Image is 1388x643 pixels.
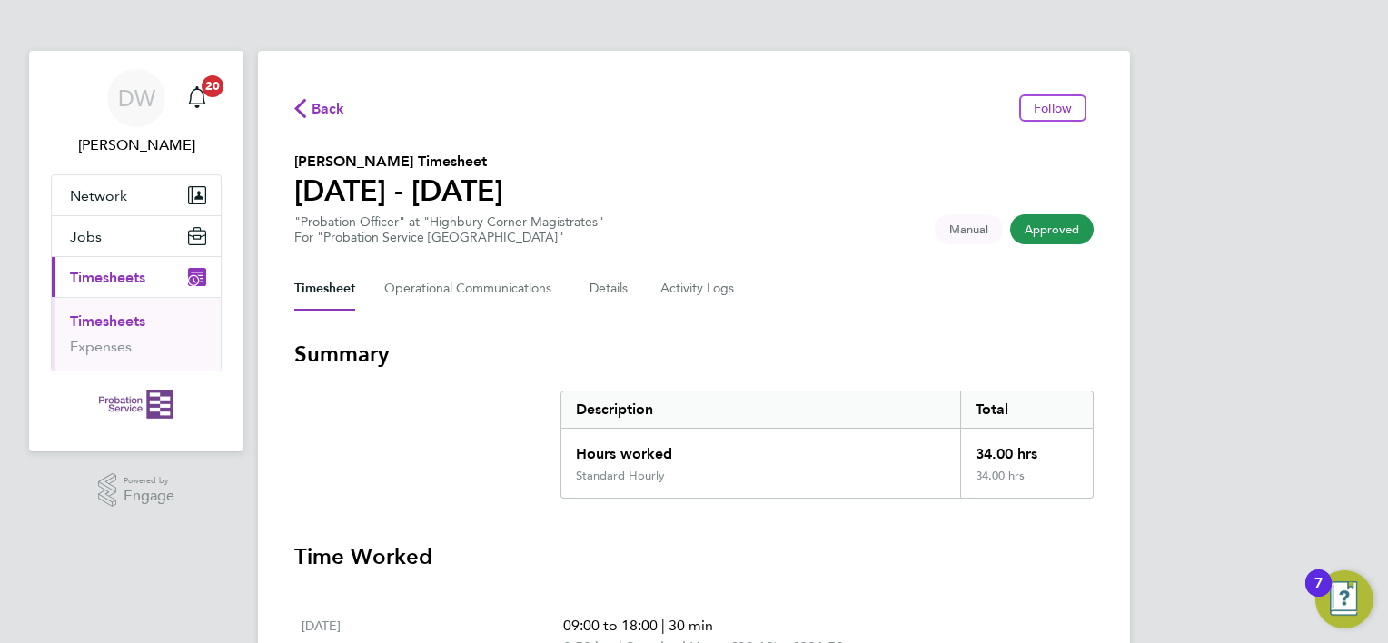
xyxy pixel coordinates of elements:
button: Timesheet [294,267,355,311]
button: Open Resource Center, 7 new notifications [1315,570,1373,628]
a: Expenses [70,338,132,355]
img: probationservice-logo-retina.png [99,390,173,419]
div: For "Probation Service [GEOGRAPHIC_DATA]" [294,230,604,245]
h2: [PERSON_NAME] Timesheet [294,151,503,173]
div: "Probation Officer" at "Highbury Corner Magistrates" [294,214,604,245]
a: 20 [179,69,215,127]
div: 34.00 hrs [960,469,1093,498]
span: This timesheet has been approved. [1010,214,1094,244]
div: Total [960,391,1093,428]
span: 30 min [669,617,713,634]
button: Operational Communications [384,267,560,311]
span: Back [312,98,345,120]
span: Delroy Williams [51,134,222,156]
div: Standard Hourly [576,469,665,483]
button: Timesheets [52,257,221,297]
span: 09:00 to 18:00 [563,617,658,634]
span: DW [118,86,155,110]
span: Engage [124,489,174,504]
a: Go to home page [51,390,222,419]
div: Description [561,391,960,428]
div: Timesheets [52,297,221,371]
button: Activity Logs [660,267,737,311]
span: | [661,617,665,634]
a: Timesheets [70,312,145,330]
span: Jobs [70,228,102,245]
nav: Main navigation [29,51,243,451]
div: Hours worked [561,429,960,469]
span: Timesheets [70,269,145,286]
button: Network [52,175,221,215]
button: Follow [1019,94,1086,122]
h3: Time Worked [294,542,1094,571]
div: Summary [560,391,1094,499]
span: Powered by [124,473,174,489]
button: Details [590,267,631,311]
div: 34.00 hrs [960,429,1093,469]
div: 7 [1314,583,1323,607]
h3: Summary [294,340,1094,369]
a: Powered byEngage [98,473,175,508]
button: Back [294,96,345,119]
span: This timesheet was manually created. [935,214,1003,244]
span: 20 [202,75,223,97]
h1: [DATE] - [DATE] [294,173,503,209]
a: DW[PERSON_NAME] [51,69,222,156]
span: Network [70,187,127,204]
span: Follow [1034,100,1072,116]
button: Jobs [52,216,221,256]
